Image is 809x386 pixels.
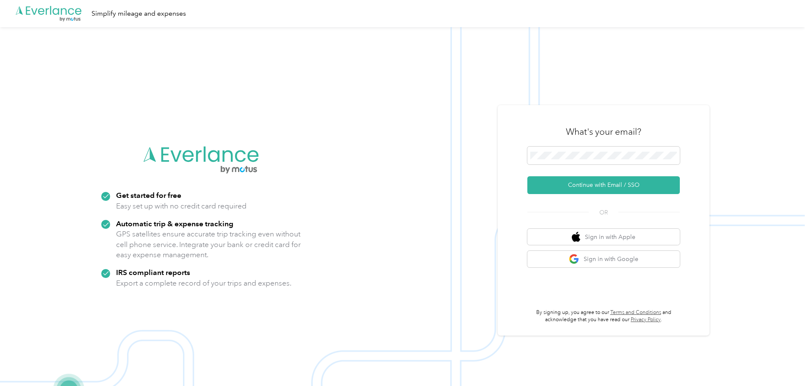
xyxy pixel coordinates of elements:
[572,232,580,242] img: apple logo
[569,254,579,264] img: google logo
[589,208,618,217] span: OR
[116,278,291,289] p: Export a complete record of your trips and expenses.
[91,8,186,19] div: Simplify mileage and expenses
[527,309,680,324] p: By signing up, you agree to our and acknowledge that you have read our .
[527,251,680,267] button: google logoSign in with Google
[631,317,661,323] a: Privacy Policy
[527,229,680,245] button: apple logoSign in with Apple
[527,176,680,194] button: Continue with Email / SSO
[116,229,301,260] p: GPS satellites ensure accurate trip tracking even without cell phone service. Integrate your bank...
[610,309,661,316] a: Terms and Conditions
[116,268,190,277] strong: IRS compliant reports
[116,201,247,211] p: Easy set up with no credit card required
[116,191,181,200] strong: Get started for free
[116,219,233,228] strong: Automatic trip & expense tracking
[566,126,641,138] h3: What's your email?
